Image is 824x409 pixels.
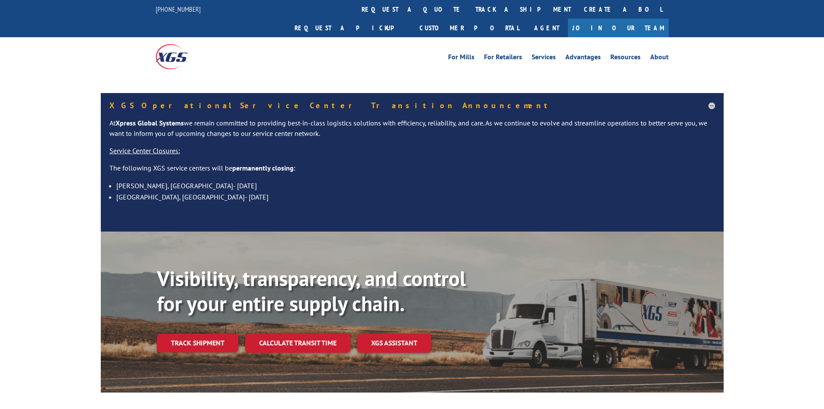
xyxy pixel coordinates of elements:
a: Calculate transit time [245,334,350,352]
a: Track shipment [157,334,238,352]
a: Agent [526,19,568,37]
a: Advantages [565,54,601,63]
a: For Mills [448,54,475,63]
a: [PHONE_NUMBER] [156,5,201,13]
a: About [650,54,669,63]
li: [GEOGRAPHIC_DATA], [GEOGRAPHIC_DATA]- [DATE] [116,191,715,203]
a: For Retailers [484,54,522,63]
a: Join Our Team [568,19,669,37]
h5: XGS Operational Service Center Transition Announcement [109,102,715,109]
a: XGS ASSISTANT [357,334,431,352]
p: At we remain committed to providing best-in-class logistics solutions with efficiency, reliabilit... [109,118,715,146]
strong: Xpress Global Systems [115,119,184,127]
b: Visibility, transparency, and control for your entire supply chain. [157,265,466,317]
a: Services [532,54,556,63]
a: Request a pickup [288,19,413,37]
li: [PERSON_NAME], [GEOGRAPHIC_DATA]- [DATE] [116,180,715,191]
strong: permanently closing [232,164,294,172]
p: The following XGS service centers will be : [109,163,715,180]
a: Resources [610,54,641,63]
u: Service Center Closures: [109,146,180,155]
a: Customer Portal [413,19,526,37]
